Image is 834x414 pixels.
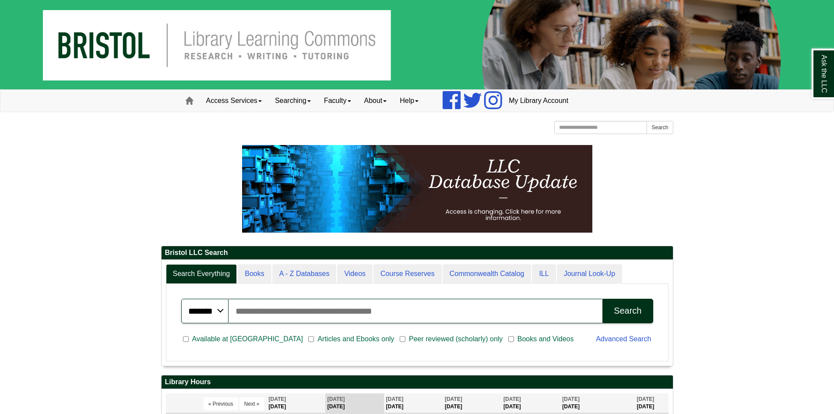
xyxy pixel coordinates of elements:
[405,334,506,344] span: Peer reviewed (scholarly) only
[358,90,394,112] a: About
[238,264,271,284] a: Books
[384,393,443,413] th: [DATE]
[183,335,189,343] input: Available at [GEOGRAPHIC_DATA]
[317,90,358,112] a: Faculty
[637,396,654,402] span: [DATE]
[502,90,575,112] a: My Library Account
[204,397,238,410] button: « Previous
[269,396,286,402] span: [DATE]
[508,335,514,343] input: Books and Videos
[400,335,405,343] input: Peer reviewed (scholarly) only
[337,264,373,284] a: Videos
[443,393,501,413] th: [DATE]
[647,121,673,134] button: Search
[373,264,442,284] a: Course Reserves
[532,264,556,284] a: ILL
[325,393,384,413] th: [DATE]
[314,334,398,344] span: Articles and Ebooks only
[602,299,653,323] button: Search
[501,393,560,413] th: [DATE]
[308,335,314,343] input: Articles and Ebooks only
[242,145,592,233] img: HTML tutorial
[614,306,641,316] div: Search
[189,334,306,344] span: Available at [GEOGRAPHIC_DATA]
[445,396,462,402] span: [DATE]
[200,90,268,112] a: Access Services
[162,375,673,389] h2: Library Hours
[503,396,521,402] span: [DATE]
[557,264,622,284] a: Journal Look-Up
[393,90,425,112] a: Help
[514,334,577,344] span: Books and Videos
[596,335,651,343] a: Advanced Search
[272,264,337,284] a: A - Z Databases
[560,393,634,413] th: [DATE]
[327,396,345,402] span: [DATE]
[386,396,404,402] span: [DATE]
[268,90,317,112] a: Searching
[162,246,673,260] h2: Bristol LLC Search
[443,264,531,284] a: Commonwealth Catalog
[562,396,580,402] span: [DATE]
[239,397,264,410] button: Next »
[166,264,237,284] a: Search Everything
[634,393,668,413] th: [DATE]
[267,393,325,413] th: [DATE]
